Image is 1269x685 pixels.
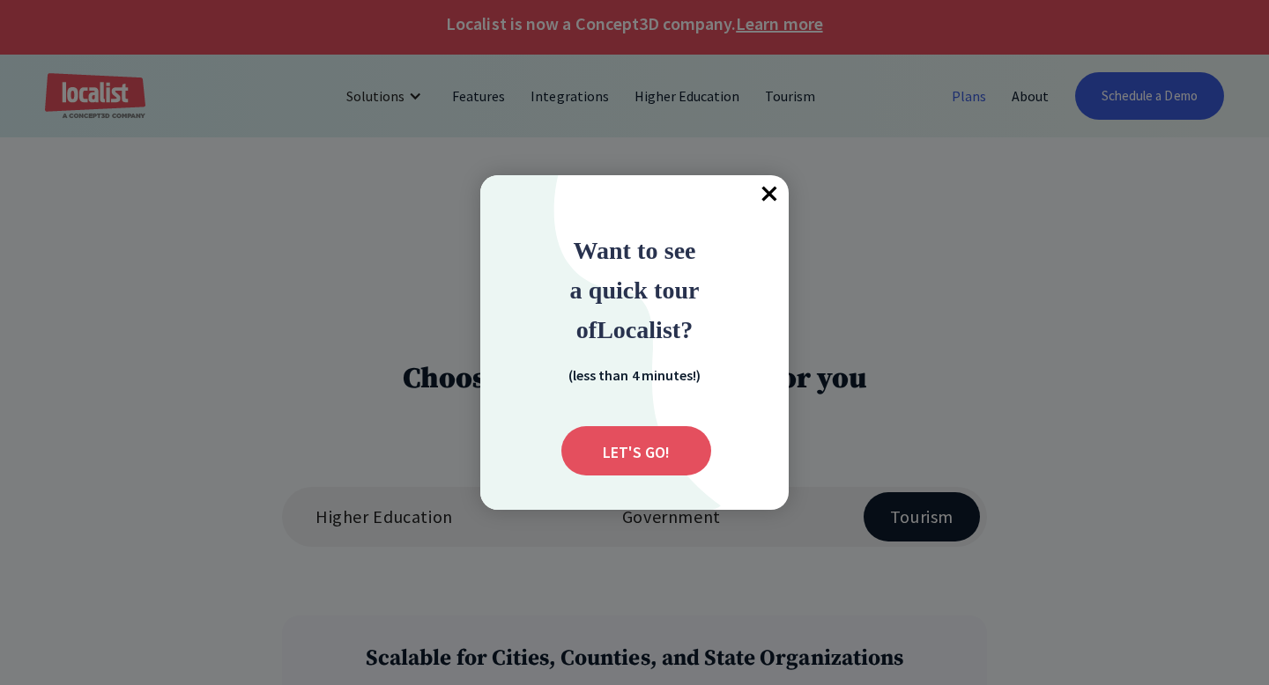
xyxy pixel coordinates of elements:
span: Localist? [597,316,693,343]
div: Submit [561,426,711,475]
span: Want to see [573,237,695,264]
strong: (less than 4 minutes!) [568,366,701,384]
strong: a quick to [570,276,675,304]
div: (less than 4 minutes!) [546,364,723,385]
div: Close [750,175,789,214]
div: Want to see a quick tour of Localist? [516,230,753,349]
